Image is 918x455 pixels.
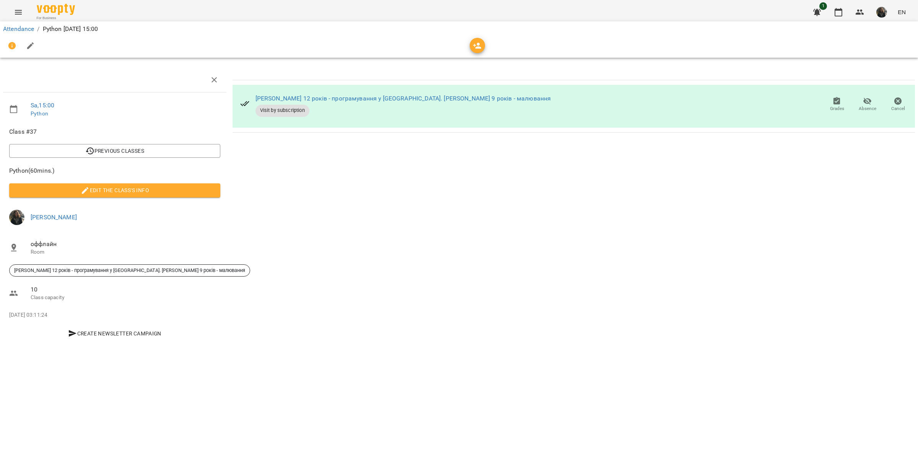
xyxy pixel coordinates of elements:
[3,25,34,32] a: Attendance
[9,210,24,225] img: 33f9a82ed513007d0552af73e02aac8a.jpg
[9,127,220,136] span: Class #37
[15,146,214,155] span: Previous Classes
[31,294,220,301] p: Class capacity
[9,264,250,277] div: [PERSON_NAME] 12 років - програмування у [GEOGRAPHIC_DATA]. [PERSON_NAME] 9 років - малювання
[15,186,214,195] span: Edit the class's Info
[31,240,220,249] span: оффлайн
[898,8,906,16] span: EN
[43,24,98,34] p: Python [DATE] 15:00
[9,311,220,319] p: [DATE] 03:11:24
[822,94,852,115] button: Grades
[31,214,77,221] a: [PERSON_NAME]
[819,2,827,10] span: 1
[31,102,54,109] a: Sa , 15:00
[830,105,844,112] span: Grades
[876,7,887,18] img: 33f9a82ed513007d0552af73e02aac8a.jpg
[37,24,39,34] li: /
[31,110,48,117] a: Python
[256,95,551,102] a: [PERSON_NAME] 12 років - програмування у [GEOGRAPHIC_DATA]. [PERSON_NAME] 9 років - малювання
[12,329,217,338] span: Create Newsletter Campaign
[9,183,220,197] button: Edit the class's Info
[10,267,250,274] span: [PERSON_NAME] 12 років - програмування у [GEOGRAPHIC_DATA]. [PERSON_NAME] 9 років - малювання
[9,166,220,175] span: Python ( 60 mins. )
[37,16,75,21] span: For Business
[37,4,75,15] img: Voopty Logo
[31,248,220,256] p: Room
[9,327,220,340] button: Create Newsletter Campaign
[859,105,876,112] span: Absence
[852,94,883,115] button: Absence
[256,107,309,114] span: Visit by subscription
[891,105,905,112] span: Cancel
[9,144,220,158] button: Previous Classes
[883,94,913,115] button: Cancel
[9,3,28,21] button: Menu
[3,24,915,34] nav: breadcrumb
[895,5,909,19] button: EN
[31,285,220,294] span: 10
